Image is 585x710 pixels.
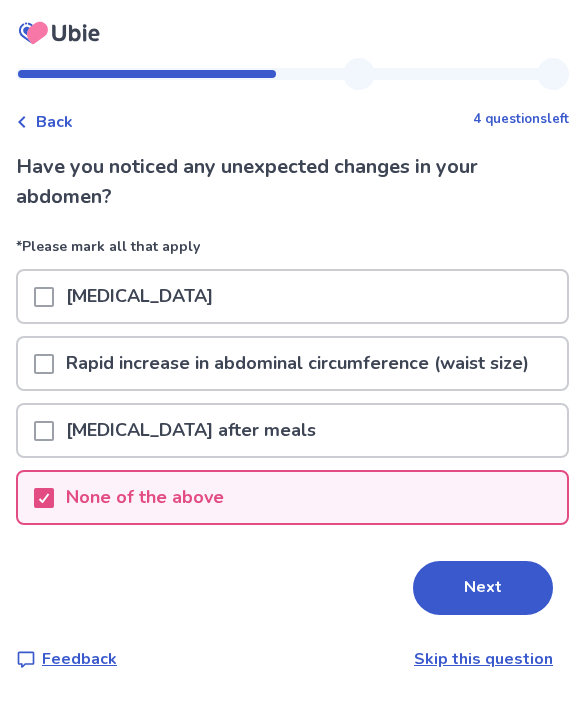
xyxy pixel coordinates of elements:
p: [MEDICAL_DATA] after meals [54,405,328,456]
a: Skip this question [414,648,553,670]
button: Next [413,561,553,615]
p: 4 questions left [473,110,569,130]
p: Feedback [42,647,117,671]
p: None of the above [54,472,236,523]
a: Feedback [16,647,117,671]
p: Rapid increase in abdominal circumference (waist size) [54,338,541,389]
p: [MEDICAL_DATA] [54,271,225,322]
p: *Please mark all that apply [16,236,569,269]
p: Have you noticed any unexpected changes in your abdomen? [16,152,569,212]
span: Back [36,110,73,134]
